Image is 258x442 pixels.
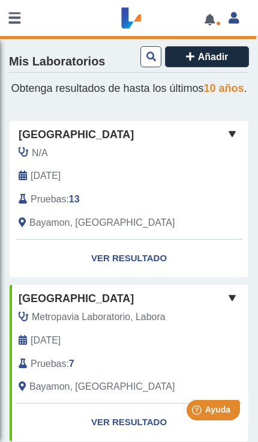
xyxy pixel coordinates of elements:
[151,395,245,429] iframe: Help widget launcher
[32,310,166,324] span: Metropavia Laboratorio, Labora
[29,216,175,230] span: Bayamon, PR
[31,169,61,183] span: 2025-10-04
[10,404,248,441] a: Ver Resultado
[19,127,134,143] span: [GEOGRAPHIC_DATA]
[165,46,249,67] button: Añadir
[10,357,211,371] div: :
[69,194,80,204] b: 13
[10,192,211,207] div: :
[29,380,175,394] span: Bayamon, PR
[31,192,66,207] span: Pruebas
[32,146,48,160] span: N/A
[198,52,229,62] span: Añadir
[31,333,61,348] span: 2025-04-14
[19,291,134,307] span: [GEOGRAPHIC_DATA]
[11,82,247,94] span: Obtenga resultados de hasta los últimos .
[10,240,248,277] a: Ver Resultado
[204,82,244,94] span: 10 años
[9,55,105,69] h4: Mis Laboratorios
[69,359,74,369] b: 7
[31,357,66,371] span: Pruebas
